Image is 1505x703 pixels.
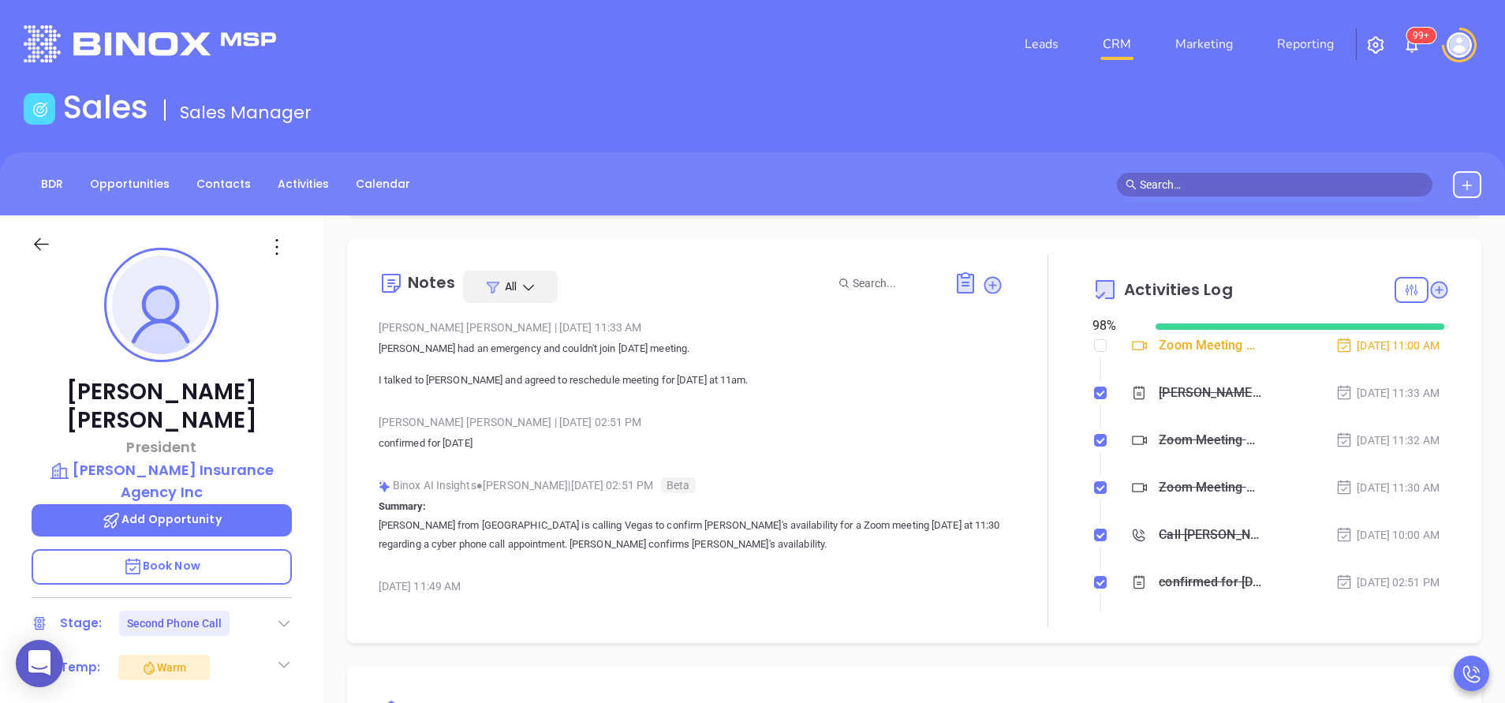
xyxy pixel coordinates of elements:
[1159,570,1263,594] div: confirmed for [DATE]
[1159,428,1263,452] div: Zoom Meeting with [PERSON_NAME]
[1335,526,1440,544] div: [DATE] 10:00 AM
[853,275,936,292] input: Search...
[127,611,222,636] div: Second Phone Call
[1447,32,1472,58] img: user
[1169,28,1239,60] a: Marketing
[379,500,427,512] b: Summary:
[476,479,484,492] span: ●
[32,171,73,197] a: BDR
[1140,176,1424,193] input: Search…
[180,100,312,125] span: Sales Manager
[32,459,292,503] a: [PERSON_NAME] Insurance Agency Inc
[112,256,211,354] img: profile-user
[32,436,292,458] p: President
[379,574,1003,598] div: [DATE] 11:49 AM
[1092,316,1136,335] div: 98 %
[379,410,1003,434] div: [PERSON_NAME] [PERSON_NAME] [DATE] 02:51 PM
[1335,479,1440,496] div: [DATE] 11:30 AM
[379,339,1003,358] p: [PERSON_NAME] had an emergency and couldn't join [DATE] meeting.
[1335,432,1440,449] div: [DATE] 11:32 AM
[555,321,557,334] span: |
[1402,36,1421,54] img: iconNotification
[80,171,179,197] a: Opportunities
[1159,381,1263,405] div: [PERSON_NAME] had an emergency and couldn't join [DATE] meeting.I talked to [PERSON_NAME] and agr...
[555,416,557,428] span: |
[408,275,456,290] div: Notes
[268,171,338,197] a: Activities
[102,511,222,527] span: Add Opportunity
[379,516,1003,554] p: [PERSON_NAME] from [GEOGRAPHIC_DATA] is calling Vegas to confirm [PERSON_NAME]'s availability for...
[1159,523,1263,547] div: Call [PERSON_NAME] to follow up
[1335,384,1440,402] div: [DATE] 11:33 AM
[1096,28,1137,60] a: CRM
[63,88,148,126] h1: Sales
[379,434,1003,453] p: confirmed for [DATE]
[1335,574,1440,591] div: [DATE] 02:51 PM
[346,171,420,197] a: Calendar
[1335,337,1440,354] div: [DATE] 11:00 AM
[1159,334,1263,357] div: Zoom Meeting with [PERSON_NAME]
[24,25,276,62] img: logo
[1018,28,1065,60] a: Leads
[379,371,1003,390] p: I talked to [PERSON_NAME] and agreed to reschedule meeting for [DATE] at 11am.
[60,611,103,635] div: Stage:
[141,658,186,677] div: Warm
[1406,28,1436,43] sup: 100
[379,473,1003,497] div: Binox AI Insights [PERSON_NAME] | [DATE] 02:51 PM
[32,378,292,435] p: [PERSON_NAME] [PERSON_NAME]
[379,481,390,492] img: svg%3e
[187,171,260,197] a: Contacts
[60,656,101,679] div: Temp:
[1366,36,1385,54] img: iconSetting
[1126,179,1137,190] span: search
[1124,282,1232,297] span: Activities Log
[505,279,517,294] span: All
[123,558,200,574] span: Book Now
[661,477,695,493] span: Beta
[379,316,1003,339] div: [PERSON_NAME] [PERSON_NAME] [DATE] 11:33 AM
[1159,476,1263,499] div: Zoom Meeting with [PERSON_NAME]
[1271,28,1340,60] a: Reporting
